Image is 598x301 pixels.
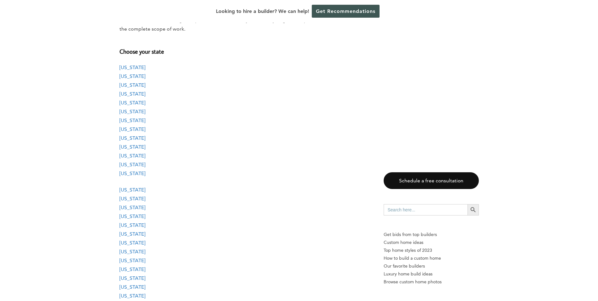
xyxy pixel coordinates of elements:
a: Luxury home build ideas [384,270,479,278]
a: [US_STATE] [119,187,145,193]
a: [US_STATE] [119,162,145,168]
a: [US_STATE] [119,135,145,141]
a: [US_STATE] [119,249,145,255]
a: [US_STATE] [119,117,145,123]
a: Custom home ideas [384,239,479,246]
a: [US_STATE] [119,284,145,290]
a: [US_STATE] [119,100,145,106]
a: [US_STATE] [119,73,145,79]
a: [US_STATE] [119,213,145,219]
a: [US_STATE] [119,240,145,246]
a: [US_STATE] [119,231,145,237]
a: [US_STATE] [119,126,145,132]
a: [US_STATE] [119,222,145,228]
h4: Choose your state [119,41,371,56]
a: [US_STATE] [119,153,145,159]
a: Top home styles of 2023 [384,246,479,254]
a: [US_STATE] [119,196,145,202]
p: Get bids from top builders [384,231,479,239]
a: [US_STATE] [119,91,145,97]
a: [US_STATE] [119,275,145,281]
svg: Search [470,206,477,213]
a: [US_STATE] [119,144,145,150]
a: [US_STATE] [119,64,145,70]
a: Our favorite builders [384,262,479,270]
a: Browse custom home photos [384,278,479,286]
a: [US_STATE] [119,257,145,263]
a: [US_STATE] [119,109,145,115]
a: Schedule a free consultation [384,172,479,189]
a: [US_STATE] [119,266,145,272]
a: [US_STATE] [119,82,145,88]
a: [US_STATE] [119,170,145,176]
a: How to build a custom home [384,254,479,262]
a: [US_STATE] [119,204,145,210]
a: Get Recommendations [312,5,380,18]
input: Search here... [384,204,467,215]
a: [US_STATE] [119,293,145,299]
